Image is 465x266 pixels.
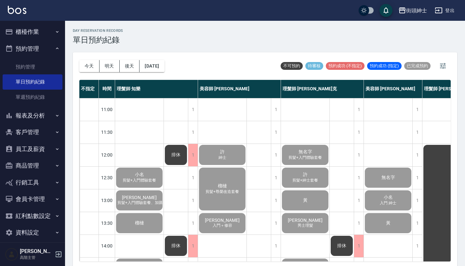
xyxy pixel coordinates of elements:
div: 1 [188,98,198,121]
div: 理髮師 [PERSON_NAME]克 [281,80,364,98]
span: 入門＋修容 [211,223,233,228]
div: 13:00 [99,189,115,212]
span: 榴槤 [134,220,145,226]
span: 黃 [385,220,392,226]
div: 1 [188,235,198,257]
span: 不可預約 [281,63,303,69]
a: 預約管理 [3,59,62,74]
span: 剪髮+入門體驗套餐 [121,178,157,183]
span: [PERSON_NAME] [121,195,158,200]
span: 待審核 [305,63,323,69]
h2: day Reservation records [73,29,123,33]
a: 單日預約紀錄 [3,74,62,89]
div: 1 [354,98,364,121]
button: 商品管理 [3,157,62,174]
div: 1 [412,167,422,189]
span: 剪髮+入門體驗套餐 [287,155,323,160]
span: 榴槤 [217,183,228,189]
button: [DATE] [139,60,164,72]
div: 1 [271,144,281,166]
div: 1 [412,121,422,144]
span: 剪髮+紳士套餐 [291,178,319,183]
div: 11:30 [99,121,115,144]
span: 剪髮+尊榮改造套餐 [204,189,240,195]
span: 無名字 [297,149,313,155]
div: 1 [271,167,281,189]
button: 報表及分析 [3,107,62,124]
span: 排休 [336,243,348,249]
span: 男士理髮 [296,223,314,228]
span: 預約成功 (不指定) [326,63,365,69]
div: 13:30 [99,212,115,234]
button: 明天 [100,60,120,72]
img: Person [5,248,18,261]
div: 1 [354,121,364,144]
div: 1 [354,189,364,212]
div: 1 [188,189,198,212]
button: 會員卡管理 [3,191,62,208]
button: 登出 [432,5,457,17]
div: 不指定 [79,80,99,98]
div: 1 [188,167,198,189]
h3: 單日預約紀錄 [73,35,123,44]
div: 1 [271,121,281,144]
span: 許 [219,149,226,155]
div: 美容師 [PERSON_NAME] [198,80,281,98]
img: Logo [8,6,26,14]
span: 預約成功 (指定) [367,63,402,69]
div: 理髮師 知樂 [115,80,198,98]
div: 1 [188,212,198,234]
div: 1 [412,212,422,234]
div: 1 [354,144,364,166]
span: 剪髮+入門體驗套餐、加購修容修眉 [99,200,163,206]
span: 無名字 [380,175,396,181]
span: 小名 [382,195,394,200]
span: 排休 [170,152,182,158]
div: 1 [354,167,364,189]
div: 1 [271,235,281,257]
div: 12:30 [99,166,115,189]
span: 排休 [170,243,182,249]
div: 1 [354,212,364,234]
button: 資料設定 [3,224,62,241]
button: save [379,4,392,17]
span: 黃 [302,197,309,203]
button: 街頭紳士 [396,4,430,17]
button: 後天 [120,60,140,72]
div: 1 [412,189,422,212]
div: 1 [412,235,422,257]
div: 12:00 [99,144,115,166]
div: 1 [188,121,198,144]
span: [PERSON_NAME] [204,218,241,223]
span: [PERSON_NAME] [286,218,324,223]
button: 客戶管理 [3,124,62,141]
span: 入門 紳士 [379,200,398,206]
button: 預約管理 [3,40,62,57]
button: 紅利點數設定 [3,208,62,224]
div: 1 [354,235,364,257]
span: 小名 [134,172,145,178]
div: 14:00 [99,234,115,257]
a: 單週預約紀錄 [3,90,62,105]
h5: [PERSON_NAME] [20,248,53,255]
button: 行銷工具 [3,174,62,191]
div: 1 [188,144,198,166]
span: 許 [302,172,309,178]
span: 已完成預約 [404,63,431,69]
p: 高階主管 [20,255,53,260]
div: 街頭紳士 [406,6,427,15]
div: 1 [412,144,422,166]
span: 紳士 [217,155,228,160]
button: 櫃檯作業 [3,23,62,40]
div: 1 [271,212,281,234]
div: 1 [271,98,281,121]
div: 時間 [99,80,115,98]
div: 11:00 [99,98,115,121]
div: 美容師 [PERSON_NAME] [364,80,422,98]
button: 今天 [79,60,100,72]
div: 1 [412,98,422,121]
button: 員工及薪資 [3,141,62,158]
div: 1 [271,189,281,212]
